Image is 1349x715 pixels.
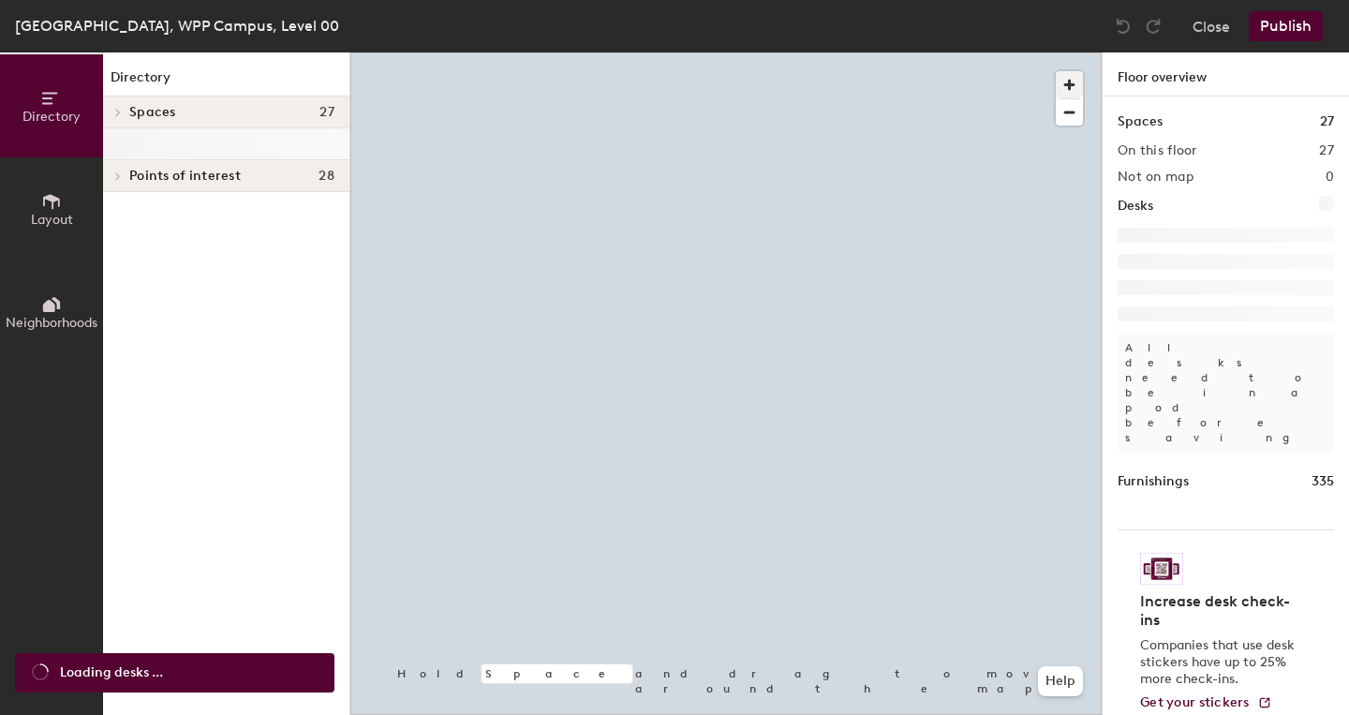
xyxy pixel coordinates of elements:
span: Points of interest [129,169,241,184]
h2: 27 [1319,143,1334,158]
div: [GEOGRAPHIC_DATA], WPP Campus, Level 00 [15,14,339,37]
button: Help [1038,666,1083,696]
h1: 27 [1320,112,1334,132]
h1: Floor overview [1103,52,1349,97]
h4: Increase desk check-ins [1140,592,1300,630]
p: All desks need to be in a pod before saving [1118,333,1334,453]
img: Redo [1144,17,1163,36]
h2: 0 [1326,170,1334,185]
span: Loading desks ... [60,663,163,683]
h1: Spaces [1118,112,1163,132]
h2: On this floor [1118,143,1197,158]
h1: Directory [103,67,349,97]
span: Get your stickers [1140,694,1250,710]
span: Neighborhoods [6,315,97,331]
img: Sticker logo [1140,553,1183,585]
button: Close [1193,11,1230,41]
span: Directory [22,109,81,125]
span: 27 [319,105,334,120]
button: Publish [1249,11,1323,41]
img: Undo [1114,17,1133,36]
p: Companies that use desk stickers have up to 25% more check-ins. [1140,637,1300,688]
h1: Desks [1118,196,1153,216]
h1: 335 [1312,471,1334,492]
a: Get your stickers [1140,695,1272,711]
span: 28 [319,169,334,184]
h1: Furnishings [1118,471,1189,492]
span: Spaces [129,105,176,120]
h2: Not on map [1118,170,1193,185]
span: Layout [31,212,73,228]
